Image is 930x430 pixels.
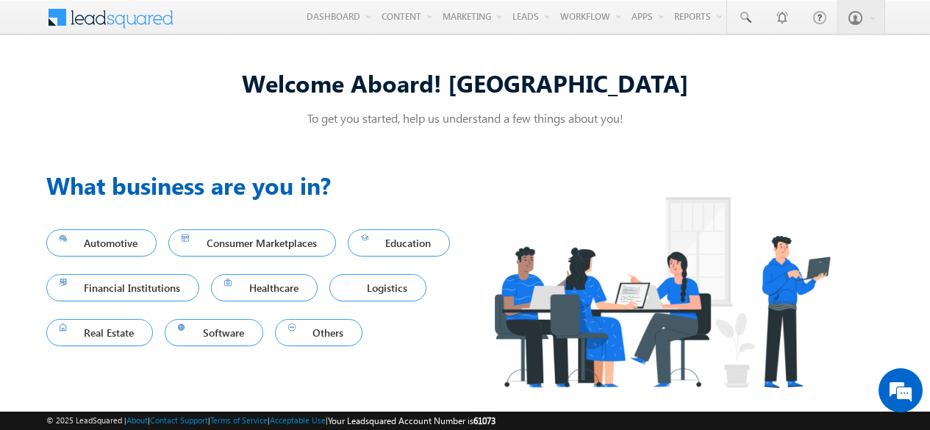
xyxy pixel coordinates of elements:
[60,233,144,253] span: Automotive
[288,323,350,343] span: Others
[150,415,208,425] a: Contact Support
[361,233,437,253] span: Education
[224,278,304,298] span: Healthcare
[46,110,884,126] p: To get you started, help us understand a few things about you!
[60,323,140,343] span: Real Estate
[210,415,268,425] a: Terms of Service
[178,323,250,343] span: Software
[182,233,323,253] span: Consumer Marketplaces
[126,415,148,425] a: About
[46,67,884,98] div: Welcome Aboard! [GEOGRAPHIC_DATA]
[46,168,465,203] h3: What business are you in?
[46,414,496,428] span: © 2025 LeadSquared | | | | |
[343,278,414,298] span: Logistics
[473,415,496,426] span: 61073
[60,278,187,298] span: Financial Institutions
[465,168,858,417] img: Industry.png
[270,415,326,425] a: Acceptable Use
[328,415,496,426] span: Your Leadsquared Account Number is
